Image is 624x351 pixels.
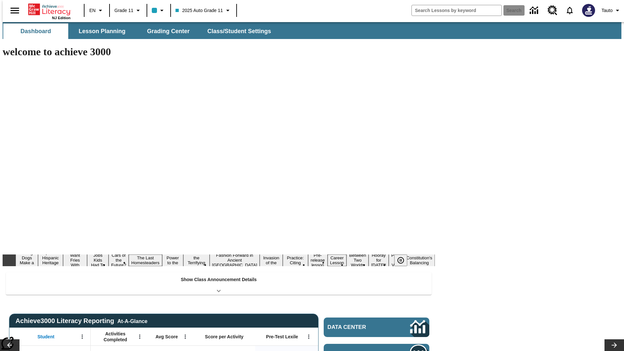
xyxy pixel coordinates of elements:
button: Lesson Planning [70,23,135,39]
input: search field [412,5,501,16]
button: Open Menu [180,332,190,342]
button: Slide 4 Dirty Jobs Kids Had To Do [87,247,109,273]
button: Open Menu [304,332,314,342]
h1: welcome to achieve 3000 [3,46,435,58]
span: Pre-Test Lexile [266,334,298,340]
div: SubNavbar [3,23,277,39]
button: Open Menu [135,332,145,342]
button: Slide 1 Diving Dogs Make a Splash [16,250,38,271]
a: Resource Center, Will open in new tab [544,2,561,19]
button: Slide 17 The Constitution's Balancing Act [404,250,435,271]
button: Slide 9 Fashion Forward in Ancient Rome [210,252,260,268]
span: Score per Activity [205,334,244,340]
button: Pause [394,254,407,266]
img: Avatar [582,4,595,17]
a: Data Center [324,318,429,337]
button: Class: 2025 Auto Grade 11, Select your class [173,5,234,16]
button: Lesson carousel, Next [604,339,624,351]
button: Slide 13 Career Lesson [328,254,347,266]
button: Grade: Grade 11, Select a grade [112,5,145,16]
button: Language: EN, Select a language [86,5,107,16]
div: Home [28,2,71,20]
button: Select a new avatar [578,2,599,19]
div: At-A-Glance [117,317,147,324]
button: Open Menu [77,332,87,342]
button: Profile/Settings [599,5,624,16]
button: Slide 8 Attack of the Terrifying Tomatoes [183,250,209,271]
span: Tauto [602,7,613,14]
p: Show Class Announcement Details [181,276,257,283]
button: Open side menu [5,1,24,20]
button: Slide 6 The Last Homesteaders [129,254,162,266]
div: Show Class Announcement Details [6,272,432,295]
button: Class/Student Settings [202,23,276,39]
button: Slide 12 Pre-release lesson [308,252,328,268]
span: 2025 Auto Grade 11 [175,7,223,14]
span: Activities Completed [94,331,137,343]
button: Slide 5 Cars of the Future? [109,252,129,268]
span: NJ Edition [52,16,71,20]
span: Achieve3000 Literacy Reporting [16,317,148,325]
button: Slide 16 Point of View [389,252,404,268]
button: Slide 15 Hooray for Constitution Day! [369,252,389,268]
button: Grading Center [136,23,201,39]
button: Dashboard [3,23,68,39]
button: Slide 10 The Invasion of the Free CD [260,250,282,271]
a: Notifications [561,2,578,19]
button: Slide 2 ¡Viva Hispanic Heritage Month! [38,250,63,271]
button: Slide 7 Solar Power to the People [162,250,184,271]
div: Pause [394,254,414,266]
span: EN [89,7,96,14]
div: SubNavbar [3,22,621,39]
a: Home [28,3,71,16]
button: Slide 11 Mixed Practice: Citing Evidence [283,250,308,271]
span: Grade 11 [114,7,133,14]
span: Avg Score [155,334,178,340]
button: Slide 3 Do You Want Fries With That? [63,247,87,273]
a: Data Center [526,2,544,19]
span: Student [37,334,54,340]
span: Data Center [328,324,388,331]
button: Class color is light blue. Change class color [149,5,168,16]
button: Slide 14 Between Two Worlds [346,252,369,268]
